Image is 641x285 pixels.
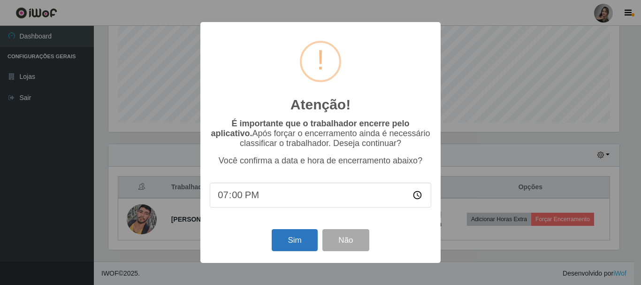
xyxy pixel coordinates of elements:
[210,119,431,148] p: Após forçar o encerramento ainda é necessário classificar o trabalhador. Deseja continuar?
[290,96,351,113] h2: Atenção!
[322,229,369,251] button: Não
[272,229,317,251] button: Sim
[210,156,431,166] p: Você confirma a data e hora de encerramento abaixo?
[211,119,409,138] b: É importante que o trabalhador encerre pelo aplicativo.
